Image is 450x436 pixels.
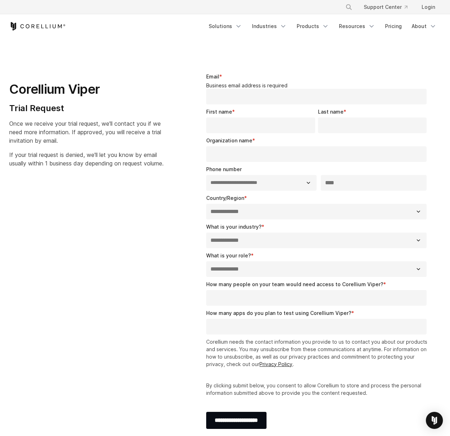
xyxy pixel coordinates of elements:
[206,82,429,89] legend: Business email address is required
[9,151,164,167] span: If your trial request is denied, we'll let you know by email usually within 1 business day depend...
[335,20,379,33] a: Resources
[381,20,406,33] a: Pricing
[426,412,443,429] div: Open Intercom Messenger
[318,109,344,115] span: Last name
[342,1,355,13] button: Search
[206,73,219,80] span: Email
[292,20,333,33] a: Products
[206,137,252,143] span: Organization name
[204,20,441,33] div: Navigation Menu
[206,338,429,368] p: Corellium needs the contact information you provide to us to contact you about our products and s...
[9,103,164,114] h4: Trial Request
[9,120,161,144] span: Once we receive your trial request, we'll contact you if we need more information. If approved, y...
[206,281,383,287] span: How many people on your team would need access to Corellium Viper?
[9,81,164,97] h1: Corellium Viper
[416,1,441,13] a: Login
[9,22,66,31] a: Corellium Home
[206,224,262,230] span: What is your industry?
[206,252,251,258] span: What is your role?
[248,20,291,33] a: Industries
[206,109,232,115] span: First name
[206,166,242,172] span: Phone number
[259,361,292,367] a: Privacy Policy
[358,1,413,13] a: Support Center
[206,310,351,316] span: How many apps do you plan to test using Corellium Viper?
[206,195,244,201] span: Country/Region
[204,20,246,33] a: Solutions
[337,1,441,13] div: Navigation Menu
[407,20,441,33] a: About
[206,382,429,397] p: By clicking submit below, you consent to allow Corellium to store and process the personal inform...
